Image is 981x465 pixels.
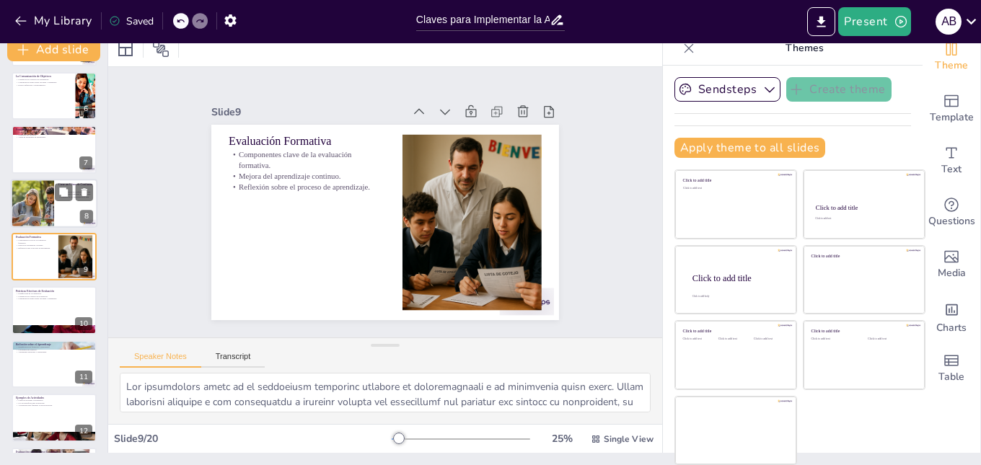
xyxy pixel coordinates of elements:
p: Establecimiento de metas personales. [16,131,92,134]
div: 12 [75,425,92,438]
div: Click to add body [692,295,783,298]
button: Speaker Notes [120,352,201,368]
span: Position [152,40,170,58]
div: 11 [12,340,97,388]
p: Evaluación Formativa [243,102,400,150]
p: Crear un Clima de Confianza [58,182,93,187]
textarea: Lor ipsumdolors ametc ad el seddoeiusm temporinc utlabore et doloremagnaali e ad minimvenia quisn... [120,373,651,412]
span: Single View [604,433,654,445]
p: Planificación de la evaluación. [16,292,92,295]
span: Questions [928,213,975,229]
p: Comunicación abierta entre docentes y estudiantes. [16,297,92,300]
div: Click to add text [815,218,911,221]
span: Template [930,110,974,125]
div: Click to add text [683,337,716,341]
p: Reflexión sobre el Aprendizaje [16,342,92,347]
span: Charts [936,320,967,336]
div: 6 [12,72,97,120]
div: 12 [12,394,97,441]
div: 9 [79,263,92,276]
p: Evaluación como Proceso Colaborativo [16,449,92,453]
button: Sendsteps [674,77,780,102]
div: Slide 9 [233,71,423,124]
div: Click to add text [868,337,913,341]
button: Apply theme to all slides [674,138,825,158]
p: Mejora del aprendizaje continuo. [237,139,392,182]
div: 8 [11,179,97,228]
p: Creación de mapas conceptuales. [16,399,92,402]
button: Add slide [7,38,100,61]
button: Duplicate Slide [55,183,72,200]
button: Transcript [201,352,265,368]
p: Reflexión sobre el proceso de aprendizaje. [16,247,54,249]
button: Present [838,7,910,36]
p: Aprendizaje autónomo y responsable. [16,351,92,354]
p: Uso de semáforos para evaluación. [16,402,92,404]
div: Click to add text [754,337,786,341]
p: Monitoreo del progreso. [16,133,92,136]
p: Reflexión sobre el proceso de aprendizaje. [234,149,390,192]
button: Create theme [786,77,892,102]
p: Mejora del aprendizaje continuo. [16,244,54,247]
button: Delete Slide [76,183,93,200]
div: Click to add title [683,178,786,183]
div: Add text boxes [923,135,980,187]
div: Add ready made slides [923,83,980,135]
div: Layout [114,37,137,61]
div: 25 % [545,432,579,446]
div: 9 [12,233,97,280]
div: Click to add title [692,273,785,283]
div: Saved [109,14,154,28]
p: Evaluación Formativa [16,235,54,239]
p: Disposición a compartir pensamientos. [58,192,93,195]
p: Identificación de fortalezas y debilidades. [16,345,92,348]
span: Theme [935,58,968,74]
button: My Library [11,9,98,32]
p: Componentes clave de la evaluación formativa. [16,239,54,244]
input: Insert title [416,9,550,30]
span: Media [938,265,966,281]
div: 6 [79,102,92,115]
p: Actividades para fomentar la autoevaluación. [16,404,92,407]
p: Evitar confusiones y malentendidos. [16,84,71,87]
div: 8 [80,210,93,223]
button: A B [936,7,962,36]
div: 10 [75,317,92,330]
div: 7 [12,125,97,173]
div: Click to add text [683,187,786,190]
p: Apoyo mutuo entre estudiantes. [16,453,92,456]
div: Click to add title [811,329,915,334]
div: Add charts and graphs [923,291,980,342]
p: Prácticas Efectivas de Evaluación [16,288,92,293]
p: Themes [700,31,908,66]
p: Comunicación abierta entre docentes y estudiantes. [16,81,71,84]
p: Importancia de la confianza en el aula. [58,190,93,193]
div: Click to add title [683,329,786,334]
div: Add images, graphics, shapes or video [923,239,980,291]
span: Table [938,369,964,385]
div: Click to add text [718,337,751,341]
p: Fomentando la Autorregulación [16,128,92,132]
p: Claridad en los objetivos de aprendizaje. [16,79,71,81]
div: Add a table [923,342,980,394]
div: 10 [12,286,97,334]
div: Slide 9 / 20 [114,432,392,446]
div: Click to add text [811,337,857,341]
div: Get real-time input from your audience [923,187,980,239]
div: 7 [79,156,92,169]
p: Fomento de la comunidad en el aula. [58,195,93,198]
div: Change the overall theme [923,31,980,83]
span: Text [941,161,962,177]
p: Ajuste de estrategias de aprendizaje. [16,136,92,139]
p: Componentes clave de la evaluación formativa. [239,118,396,171]
p: La Comunicación de Objetivos [16,74,71,79]
div: A B [936,9,962,35]
p: Conciencia del progreso. [16,348,92,351]
p: Ejemplos de Actividades [16,396,92,400]
div: 11 [75,371,92,384]
div: Click to add title [811,253,915,258]
p: Claridad en los criterios de evaluación. [16,294,92,297]
button: Export to PowerPoint [807,7,835,36]
div: Click to add title [816,204,912,211]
